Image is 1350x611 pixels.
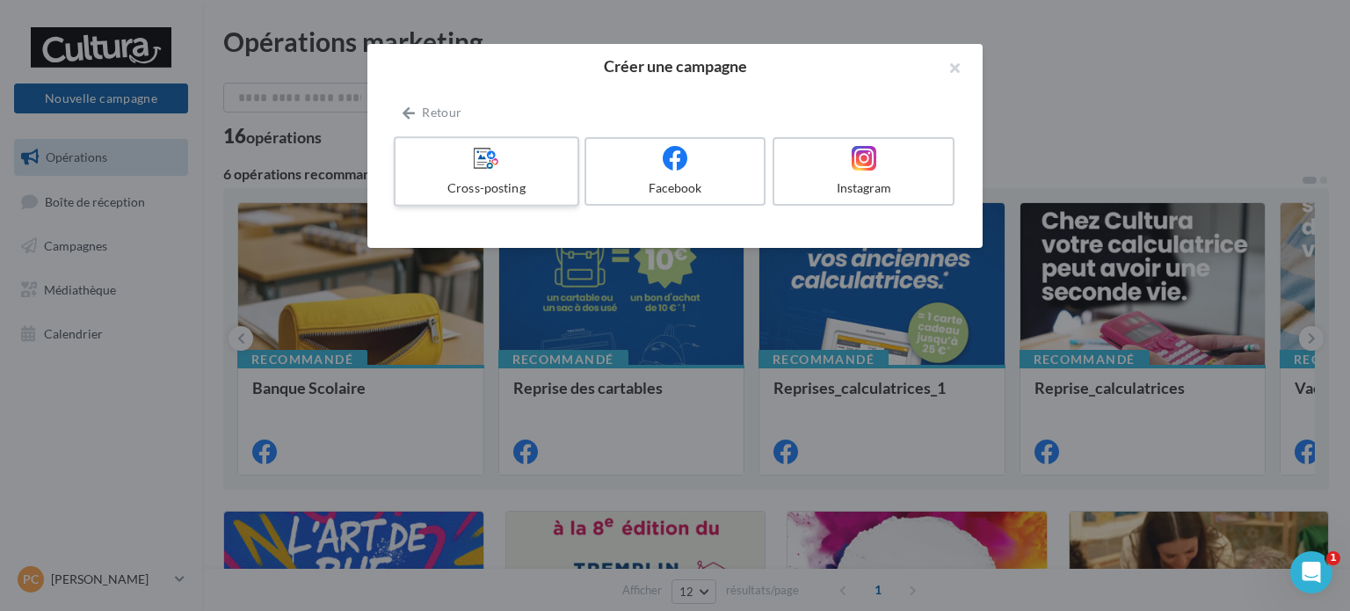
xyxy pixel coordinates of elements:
div: Cross-posting [403,179,570,197]
h2: Créer une campagne [396,58,954,74]
div: Instagram [781,179,946,197]
span: 1 [1326,551,1340,565]
iframe: Intercom live chat [1290,551,1332,593]
div: Facebook [593,179,758,197]
button: Retour [396,102,468,123]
